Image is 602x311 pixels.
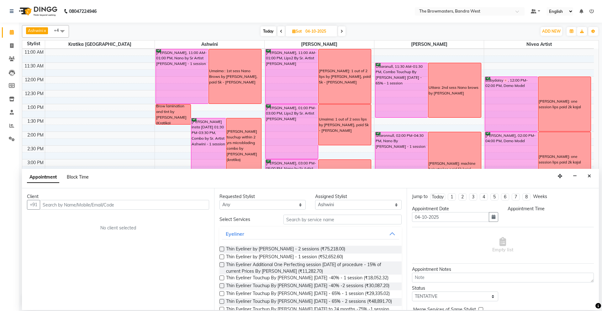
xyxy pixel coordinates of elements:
div: [PERSON_NAME]: one session lips paid 2k kajal [539,99,591,110]
span: Today [261,26,276,36]
span: +4 [54,28,64,33]
div: Uttaranull, 11:30 AM-01:30 PM, Combo Touchup By [PERSON_NAME] [DATE] - 65% - 1 session [375,63,428,117]
div: Eyeliner [226,230,244,238]
div: Stylist [22,40,45,47]
div: 1:00 PM [26,104,45,111]
span: Thin Eyeliner Additional One Perfecting session [DATE] of procedure - 15% of current Prices By [P... [226,261,396,275]
li: 1 [448,193,456,201]
div: [PERSON_NAME], 11:00 AM-01:00 PM, Lips2 By Sr. Artist [PERSON_NAME] [266,49,318,104]
b: 08047224946 [69,3,97,20]
img: logo [16,3,59,20]
div: 11:30 AM [23,63,45,69]
button: Eyeliner [222,228,399,239]
button: +91 [27,200,40,210]
div: [PERSON_NAME], 03:00 PM-05:00 PM, Nano by Sr Artist [PERSON_NAME] - 1 session [266,160,318,214]
li: 3 [469,193,477,201]
div: Requested Stylist [219,193,306,200]
span: Ashwini [155,40,264,48]
div: Select Services [215,216,278,223]
input: yyyy-mm-dd [412,212,489,222]
div: Client [27,193,209,200]
input: Search by service name [283,215,402,224]
div: [PERSON_NAME]: one session lips paid 2k kajal [539,154,591,165]
div: 2:30 PM [26,146,45,152]
div: [PERSON_NAME], 11:00 AM-01:00 PM, Nano by Sr Artist [PERSON_NAME] - 1 session [156,49,208,104]
span: [PERSON_NAME] [265,40,374,48]
button: Close [585,171,594,181]
a: x [43,28,46,33]
li: 6 [501,193,509,201]
span: Thin Eyeliner by [PERSON_NAME] - 1 session (₹52,652.60) [226,254,343,261]
div: [PERSON_NAME], 02:00 PM-04:00 PM, Demo Model [485,132,538,186]
div: Babydaisy🌸, 12:00 PM-02:00 PM, Demo Model [485,77,538,131]
span: Appointment [27,172,59,183]
span: Block Time [67,174,89,180]
span: Ashwini [28,28,43,33]
div: 12:00 PM [24,77,45,83]
div: No client selected [42,225,194,231]
div: [PERSON_NAME]: 1 out of 2 lips by [PERSON_NAME], paid 5k - [PERSON_NAME] [319,68,371,85]
div: 12:30 PM [24,90,45,97]
div: 11:00 AM [23,49,45,56]
li: 4 [480,193,488,201]
div: Today [432,194,444,200]
div: 1:30 PM [26,118,45,125]
button: ADD NEW [541,27,562,36]
li: 2 [458,193,467,201]
div: Umaima : 1st sess Nano Brows by [PERSON_NAME], paid 5k - [PERSON_NAME] [209,68,261,85]
div: Appointment Time [508,206,594,212]
div: Brow lamination and tint by [PERSON_NAME] (Kratika) [156,103,190,126]
li: 5 [490,193,499,201]
span: Nivea Artist [484,40,594,48]
span: Thin Eyeliner by [PERSON_NAME] - 2 sessions (₹75,218.00) [226,246,345,254]
div: Assigned Stylist [315,193,401,200]
input: 2025-10-04 [304,27,335,36]
span: Empty list [492,237,513,253]
div: Umaima: 1 out of 2 sess lips by [PERSON_NAME], paid 5k - [PERSON_NAME] [319,116,371,133]
div: [PERSON_NAME] touchup within 2 yrs microblading combo by [PERSON_NAME](kratika) [227,129,261,162]
div: 2:00 PM [26,132,45,138]
li: 7 [512,193,520,201]
div: 3:00 PM [26,159,45,166]
div: Sharonnull, 02:00 PM-04:30 PM, Nano By [PERSON_NAME] - 1 session [375,132,428,200]
div: [PERSON_NAME] insta [DATE] 01:30 PM-03:30 PM, Combo by Sr. Artist Ashwini - 1 session [191,118,226,173]
div: Uttara: 2nd sess Nano brows by [PERSON_NAME] [429,85,480,96]
span: Thin Eyeliner Touchup By [PERSON_NAME] [DATE] - 65% - 2 sessions (₹48,891.70) [226,298,392,306]
span: Thin Eyeliner Touchup By [PERSON_NAME] [DATE] -40% -2 sessions (₹30,087.20) [226,282,389,290]
input: Search by Name/Mobile/Email/Code [40,200,209,210]
span: [PERSON_NAME] [374,40,484,48]
div: Weeks [533,193,547,200]
div: Status [412,285,498,292]
div: [PERSON_NAME], 01:00 PM-03:00 PM, Lips2 By Sr. Artist [PERSON_NAME] [266,105,318,159]
li: 8 [522,193,531,201]
div: Appointment Date [412,206,498,212]
span: Thin Eyeliner Touchup By [PERSON_NAME] [DATE] -40% - 1 session (₹18,052.32) [226,275,388,282]
span: ADD NEW [542,29,561,34]
div: Jump to [412,193,428,200]
span: Sat [291,29,304,34]
div: Appointment Notes [412,266,594,273]
span: Kratika [GEOGRAPHIC_DATA] [45,40,155,48]
div: [PERSON_NAME]: machine hair strokes paid 5k kajal [429,161,480,172]
span: Thin Eyeliner Touchup By [PERSON_NAME] [DATE] - 65% - 1 session (₹29,335.02) [226,290,390,298]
